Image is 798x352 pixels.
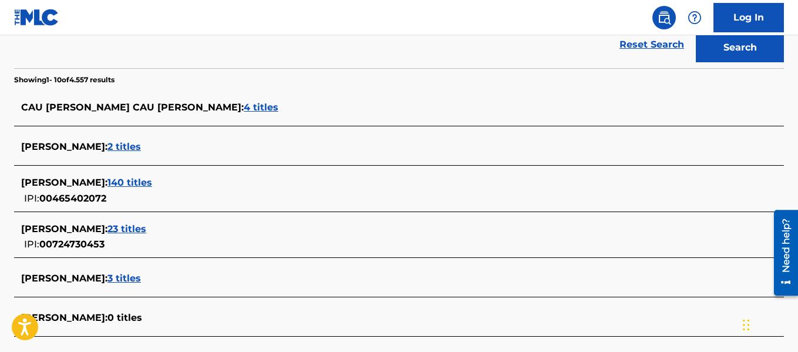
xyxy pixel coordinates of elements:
span: 2 titles [107,141,141,152]
span: 00724730453 [39,239,105,250]
p: Showing 1 - 10 of 4.557 results [14,75,115,85]
iframe: Chat Widget [739,296,798,352]
img: search [657,11,671,25]
span: [PERSON_NAME] : [21,273,107,284]
span: IPI: [24,239,39,250]
div: Arrastrar [743,307,750,343]
img: MLC Logo [14,9,59,26]
span: 4 titles [244,102,278,113]
span: [PERSON_NAME] : [21,223,107,234]
span: [PERSON_NAME] : [21,177,107,188]
span: CAU [PERSON_NAME] CAU [PERSON_NAME] : [21,102,244,113]
span: 0 titles [107,312,142,323]
a: Log In [713,3,784,32]
span: 140 titles [107,177,152,188]
span: IPI: [24,193,39,204]
button: Search [696,33,784,62]
span: 00465402072 [39,193,106,204]
div: Help [683,6,706,29]
span: 3 titles [107,273,141,284]
span: [PERSON_NAME] : [21,141,107,152]
span: [PERSON_NAME] : [21,312,107,323]
img: help [688,11,702,25]
a: Public Search [652,6,676,29]
a: Reset Search [614,32,690,58]
div: Widget de chat [739,296,798,352]
span: 23 titles [107,223,146,234]
iframe: Resource Center [765,206,798,300]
